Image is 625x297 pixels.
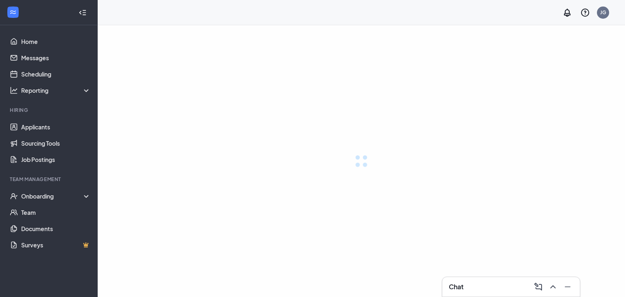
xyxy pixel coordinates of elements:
[21,151,91,168] a: Job Postings
[9,8,17,16] svg: WorkstreamLogo
[10,176,89,183] div: Team Management
[533,282,543,292] svg: ComposeMessage
[21,33,91,50] a: Home
[560,280,573,293] button: Minimize
[10,86,18,94] svg: Analysis
[21,86,91,94] div: Reporting
[449,282,463,291] h3: Chat
[562,8,572,17] svg: Notifications
[600,9,606,16] div: JG
[563,282,573,292] svg: Minimize
[21,192,91,200] div: Onboarding
[21,237,91,253] a: SurveysCrown
[21,135,91,151] a: Sourcing Tools
[79,9,87,17] svg: Collapse
[21,50,91,66] a: Messages
[546,280,559,293] button: ChevronUp
[21,119,91,135] a: Applicants
[21,66,91,82] a: Scheduling
[548,282,558,292] svg: ChevronUp
[21,204,91,221] a: Team
[21,221,91,237] a: Documents
[531,280,544,293] button: ComposeMessage
[10,107,89,114] div: Hiring
[580,8,590,17] svg: QuestionInfo
[10,192,18,200] svg: UserCheck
